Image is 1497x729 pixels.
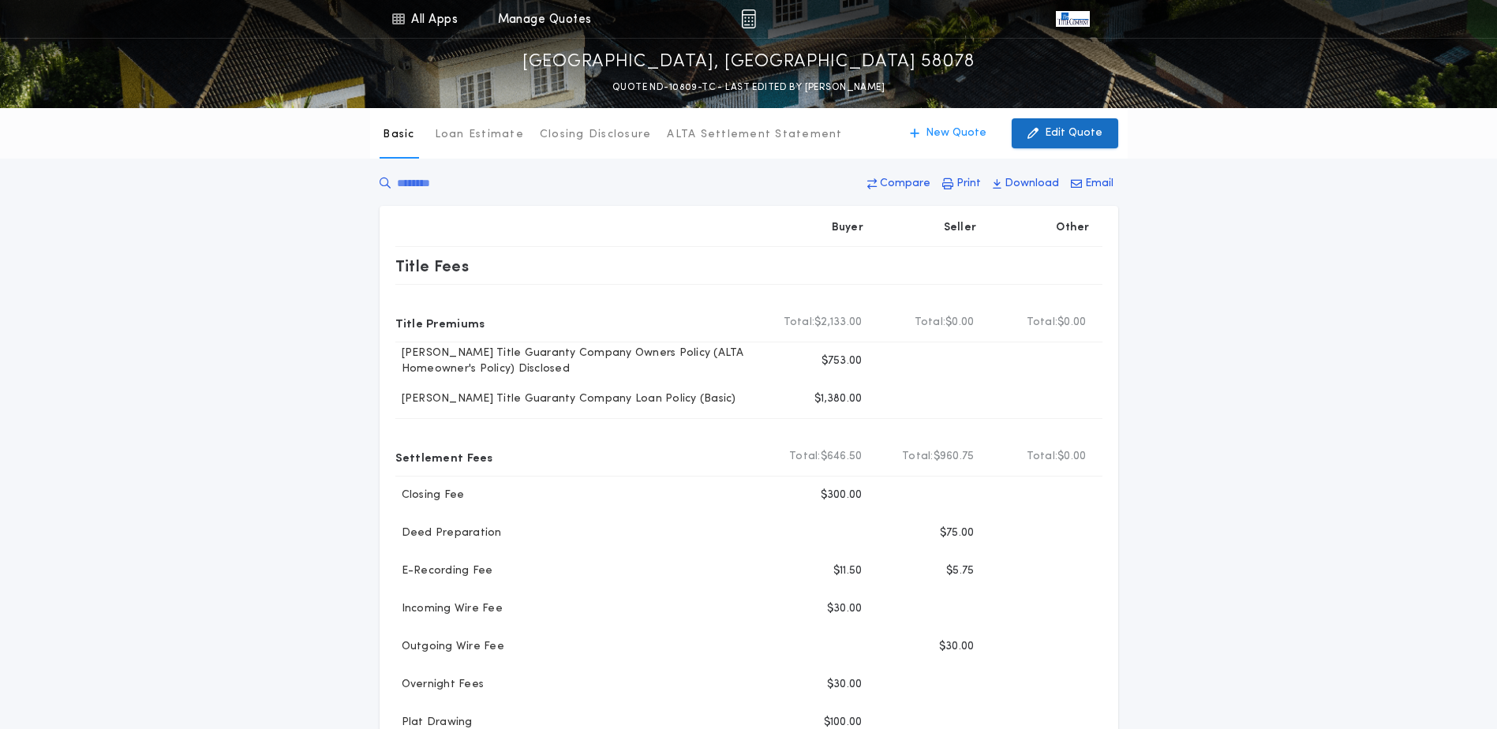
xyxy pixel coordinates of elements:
p: Other [1056,220,1089,236]
p: Buyer [832,220,863,236]
b: Total: [915,315,946,331]
p: Seller [944,220,977,236]
button: New Quote [894,118,1002,148]
span: $0.00 [945,315,974,331]
p: [GEOGRAPHIC_DATA], [GEOGRAPHIC_DATA] 58078 [522,50,975,75]
p: Deed Preparation [395,525,502,541]
p: Download [1005,176,1059,192]
p: Basic [383,127,414,143]
button: Print [937,170,986,198]
p: QUOTE ND-10809-TC - LAST EDITED BY [PERSON_NAME] [612,80,885,95]
p: $5.75 [946,563,974,579]
p: Outgoing Wire Fee [395,639,504,655]
span: $0.00 [1057,449,1086,465]
button: Compare [863,170,935,198]
p: $11.50 [833,563,863,579]
p: $300.00 [821,488,863,503]
p: Incoming Wire Fee [395,601,503,617]
b: Total: [902,449,934,465]
p: Settlement Fees [395,444,493,469]
b: Total: [789,449,821,465]
p: Closing Fee [395,488,465,503]
p: New Quote [926,125,986,141]
p: E-Recording Fee [395,563,493,579]
span: $960.75 [934,449,975,465]
button: Download [988,170,1064,198]
img: img [741,9,756,28]
span: $646.50 [821,449,863,465]
p: ALTA Settlement Statement [667,127,842,143]
p: Edit Quote [1045,125,1102,141]
p: Email [1085,176,1113,192]
p: $75.00 [940,525,975,541]
p: Title Premiums [395,310,485,335]
p: [PERSON_NAME] Title Guaranty Company Owners Policy (ALTA Homeowner's Policy) Disclosed [395,346,763,377]
p: Loan Estimate [435,127,524,143]
p: Title Fees [395,253,470,279]
b: Total: [1027,449,1058,465]
p: Overnight Fees [395,677,485,693]
p: $1,380.00 [814,391,862,407]
img: vs-icon [1056,11,1089,27]
button: Edit Quote [1012,118,1118,148]
p: $30.00 [827,677,863,693]
button: Email [1066,170,1118,198]
b: Total: [1027,315,1058,331]
span: $0.00 [1057,315,1086,331]
b: Total: [784,315,815,331]
p: [PERSON_NAME] Title Guaranty Company Loan Policy (Basic) [395,391,736,407]
span: $2,133.00 [814,315,862,331]
p: $753.00 [821,353,863,369]
p: $30.00 [827,601,863,617]
p: Print [956,176,981,192]
p: Compare [880,176,930,192]
p: Closing Disclosure [540,127,652,143]
p: $30.00 [939,639,975,655]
